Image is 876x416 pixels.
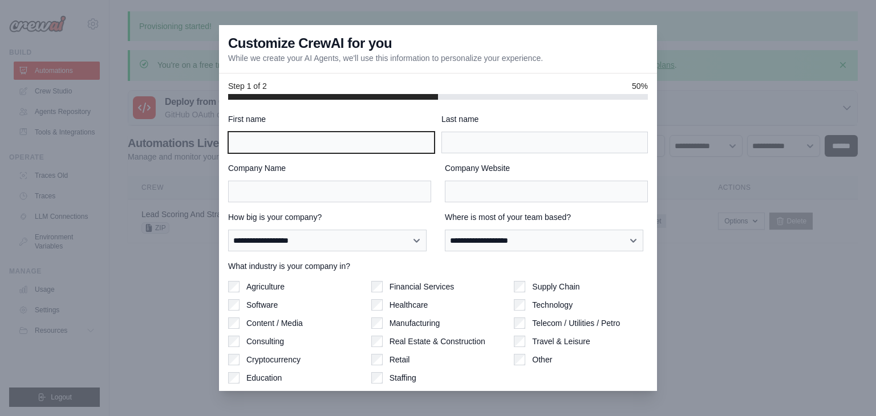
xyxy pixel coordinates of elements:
label: Manufacturing [390,317,440,329]
span: 50% [632,80,648,92]
label: Consulting [246,336,284,347]
label: Company Name [228,162,431,174]
label: Cryptocurrency [246,354,301,365]
label: Healthcare [390,299,428,311]
label: Real Estate & Construction [390,336,485,347]
label: Retail [390,354,410,365]
label: Company Website [445,162,648,174]
p: While we create your AI Agents, we'll use this information to personalize your experience. [228,52,543,64]
label: Technology [532,299,573,311]
span: Step 1 of 2 [228,80,267,92]
label: Where is most of your team based? [445,211,648,223]
label: How big is your company? [228,211,431,223]
label: Supply Chain [532,281,579,292]
h3: Customize CrewAI for you [228,34,392,52]
label: Agriculture [246,281,285,292]
label: Last name [441,113,648,125]
label: Education [246,372,282,384]
label: Financial Services [390,281,455,292]
label: Staffing [390,372,416,384]
label: First name [228,113,435,125]
label: Telecom / Utilities / Petro [532,317,620,329]
label: Travel & Leisure [532,336,590,347]
label: Content / Media [246,317,303,329]
label: Other [532,354,552,365]
label: What industry is your company in? [228,260,648,272]
label: Software [246,299,278,311]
